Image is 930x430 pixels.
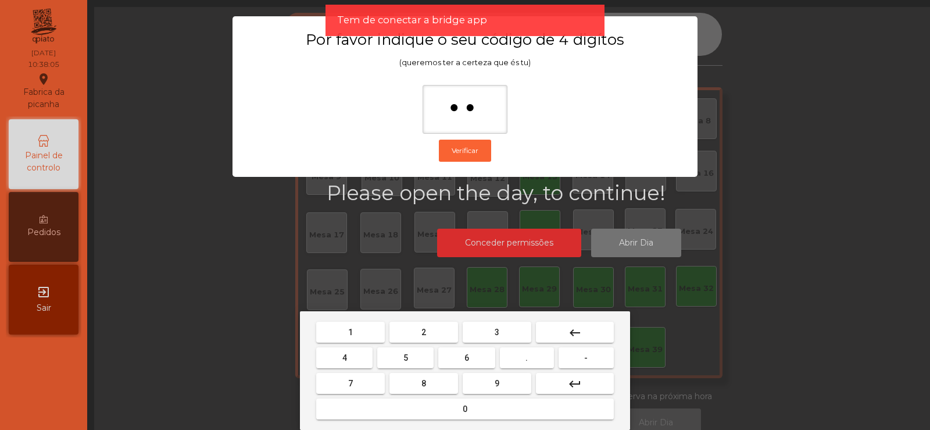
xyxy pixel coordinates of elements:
mat-icon: keyboard_return [568,377,582,391]
span: 6 [464,353,469,363]
span: 2 [421,328,426,337]
button: 7 [316,373,385,394]
span: 4 [342,353,347,363]
mat-icon: keyboard_backspace [568,326,582,340]
button: . [500,347,554,368]
span: - [584,353,588,363]
button: 9 [463,373,531,394]
button: - [559,347,614,368]
span: 8 [421,379,426,388]
span: 0 [463,404,467,414]
span: Tem de conectar a bridge app [337,13,487,27]
button: 1 [316,322,385,343]
button: 3 [463,322,531,343]
span: 5 [403,353,408,363]
button: Verificar [439,140,491,162]
button: 8 [389,373,458,394]
button: 4 [316,347,373,368]
h3: Por favor indique o seu código de 4 digítos [255,30,675,49]
span: 3 [495,328,499,337]
button: 6 [438,347,495,368]
button: 0 [316,399,614,420]
button: 5 [377,347,434,368]
span: 9 [495,379,499,388]
span: (queremos ter a certeza que és tu) [399,58,531,67]
span: 1 [348,328,353,337]
span: . [525,353,528,363]
button: 2 [389,322,458,343]
span: 7 [348,379,353,388]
